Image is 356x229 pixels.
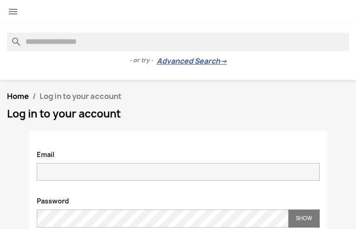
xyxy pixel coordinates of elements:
[220,57,227,66] span: →
[157,57,227,66] a: Advanced Search→
[7,33,349,51] input: Search
[7,108,349,119] h1: Log in to your account
[37,209,289,228] input: Password input
[30,192,76,206] label: Password
[289,209,320,228] button: Show
[40,91,121,101] span: Log in to your account
[7,6,19,17] i: 
[7,33,18,44] i: search
[7,91,29,101] a: Home
[129,56,157,65] span: - or try -
[30,145,61,159] label: Email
